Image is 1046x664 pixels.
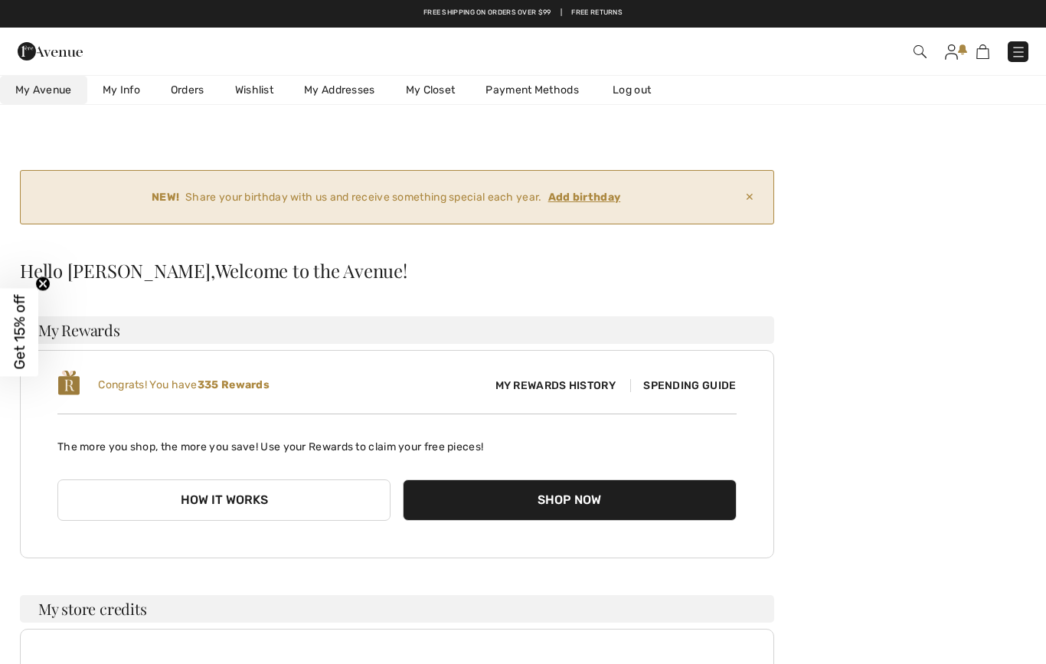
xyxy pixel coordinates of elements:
img: Menu [1011,44,1026,60]
a: My Closet [391,76,471,104]
a: Wishlist [220,76,289,104]
h3: My store credits [20,595,774,623]
img: Shopping Bag [976,44,989,59]
a: Free shipping on orders over $99 [423,8,551,18]
h3: My Rewards [20,316,774,344]
b: 335 Rewards [198,378,270,391]
div: Share your birthday with us and receive something special each year. [33,189,739,205]
span: Spending Guide [630,379,736,392]
span: My Rewards History [483,378,628,394]
ins: Add birthday [548,191,621,204]
img: loyalty_logo_r.svg [57,369,80,397]
a: Orders [155,76,220,104]
button: Close teaser [35,276,51,291]
span: Get 15% off [11,295,28,370]
a: My Addresses [289,76,391,104]
a: Payment Methods [470,76,594,104]
button: Shop Now [403,479,736,521]
img: Search [914,45,927,58]
span: My Avenue [15,82,72,98]
a: Log out [597,76,682,104]
span: ✕ [739,183,760,211]
a: 1ère Avenue [18,43,83,57]
span: Welcome to the Avenue! [215,261,407,280]
img: My Info [945,44,958,60]
span: Congrats! You have [98,378,270,391]
div: Hello [PERSON_NAME], [20,261,774,280]
span: | [561,8,562,18]
p: The more you shop, the more you save! Use your Rewards to claim your free pieces! [57,427,737,455]
button: How it works [57,479,391,521]
strong: NEW! [152,189,179,205]
a: Free Returns [571,8,623,18]
a: My Info [87,76,155,104]
img: 1ère Avenue [18,36,83,67]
